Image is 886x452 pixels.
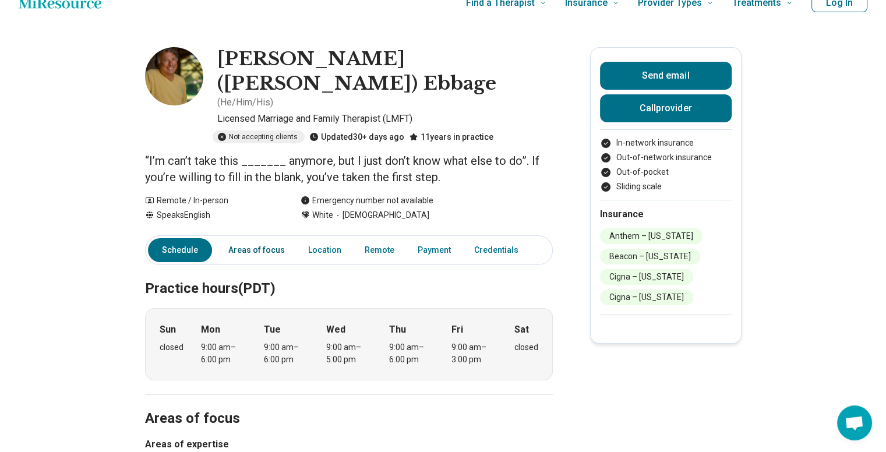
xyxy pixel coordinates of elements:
[514,341,538,354] div: closed
[600,228,703,244] li: Anthem – [US_STATE]
[217,47,553,96] h1: [PERSON_NAME] ([PERSON_NAME]) Ebbage
[600,137,732,193] ul: Payment options
[145,47,203,105] img: Jeffrey Ebbage, Licensed Marriage and Family Therapist (LMFT)
[333,209,429,221] span: [DEMOGRAPHIC_DATA]
[600,166,732,178] li: Out-of-pocket
[600,289,693,305] li: Cigna – [US_STATE]
[145,437,553,451] h3: Areas of expertise
[451,323,463,337] strong: Fri
[264,341,309,366] div: 9:00 am – 6:00 pm
[600,207,732,221] h2: Insurance
[514,323,529,337] strong: Sat
[201,341,246,366] div: 9:00 am – 6:00 pm
[326,323,345,337] strong: Wed
[145,251,553,299] h2: Practice hours (PDT)
[264,323,281,337] strong: Tue
[389,341,434,366] div: 9:00 am – 6:00 pm
[389,323,406,337] strong: Thu
[358,238,401,262] a: Remote
[409,130,493,143] div: 11 years in practice
[145,308,553,380] div: When does the program meet?
[411,238,458,262] a: Payment
[326,341,371,366] div: 9:00 am – 5:00 pm
[600,269,693,285] li: Cigna – [US_STATE]
[148,238,212,262] a: Schedule
[309,130,404,143] div: Updated 30+ days ago
[301,238,348,262] a: Location
[145,153,553,185] p: “I’m can’t take this _______ anymore, but I just don’t know what else to do”. If you’re willing t...
[451,341,496,366] div: 9:00 am – 3:00 pm
[145,381,553,429] h2: Areas of focus
[467,238,532,262] a: Credentials
[213,130,305,143] div: Not accepting clients
[837,405,872,440] div: Open chat
[600,62,732,90] button: Send email
[160,323,176,337] strong: Sun
[301,195,433,207] div: Emergency number not available
[217,96,273,110] p: ( He/Him/His )
[312,209,333,221] span: White
[145,209,277,221] div: Speaks English
[600,151,732,164] li: Out-of-network insurance
[221,238,292,262] a: Areas of focus
[201,323,220,337] strong: Mon
[145,195,277,207] div: Remote / In-person
[600,94,732,122] button: Callprovider
[160,341,183,354] div: closed
[600,181,732,193] li: Sliding scale
[600,249,700,264] li: Beacon – [US_STATE]
[600,137,732,149] li: In-network insurance
[217,112,553,126] p: Licensed Marriage and Family Therapist (LMFT)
